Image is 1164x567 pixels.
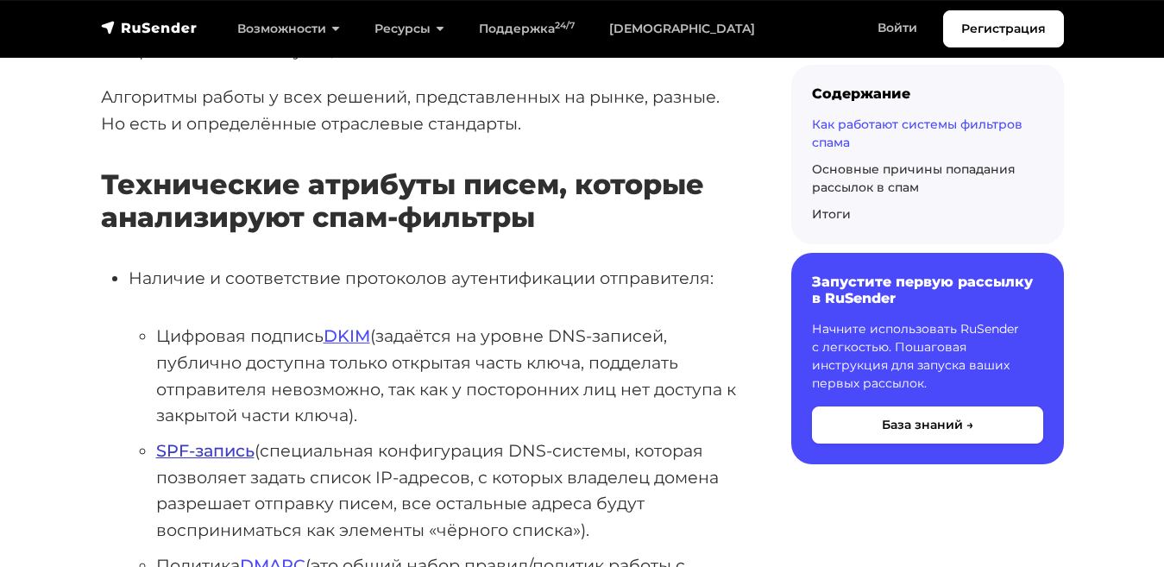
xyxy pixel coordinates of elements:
a: Поддержка24/7 [462,11,592,47]
p: Начните использовать RuSender с легкостью. Пошаговая инструкция для запуска ваших первых рассылок. [812,321,1043,394]
a: Возможности [220,11,357,47]
sup: 24/7 [555,20,575,31]
a: Запустите первую рассылку в RuSender Начните использовать RuSender с легкостью. Пошаговая инструк... [791,253,1064,464]
button: База знаний → [812,407,1043,444]
p: Алгоритмы работы у всех решений, представленных на рынке, разные. Но есть и определённые отраслев... [101,84,736,136]
a: Как работают системы фильтров спама [812,117,1022,150]
a: Регистрация [943,10,1064,47]
li: (специальная конфигурация DNS-системы, которая позволяет задать список IP-адресов, с которых влад... [156,438,736,544]
h6: Запустите первую рассылку в RuSender [812,274,1043,306]
a: Итоги [812,206,851,222]
a: Основные причины попадания рассылок в спам [812,161,1016,195]
h3: Технические атрибуты писем, которые анализируют спам-фильтры [101,168,736,235]
a: Ресурсы [357,11,462,47]
div: Содержание [812,85,1043,102]
a: Войти [860,10,934,46]
img: RuSender [101,19,198,36]
li: Цифровая подпись (задаётся на уровне DNS-записей, публично доступна только открытая часть ключа, ... [156,323,736,429]
a: [DEMOGRAPHIC_DATA] [592,11,772,47]
a: SPF-запись [156,440,255,461]
a: DKIM [324,325,370,346]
